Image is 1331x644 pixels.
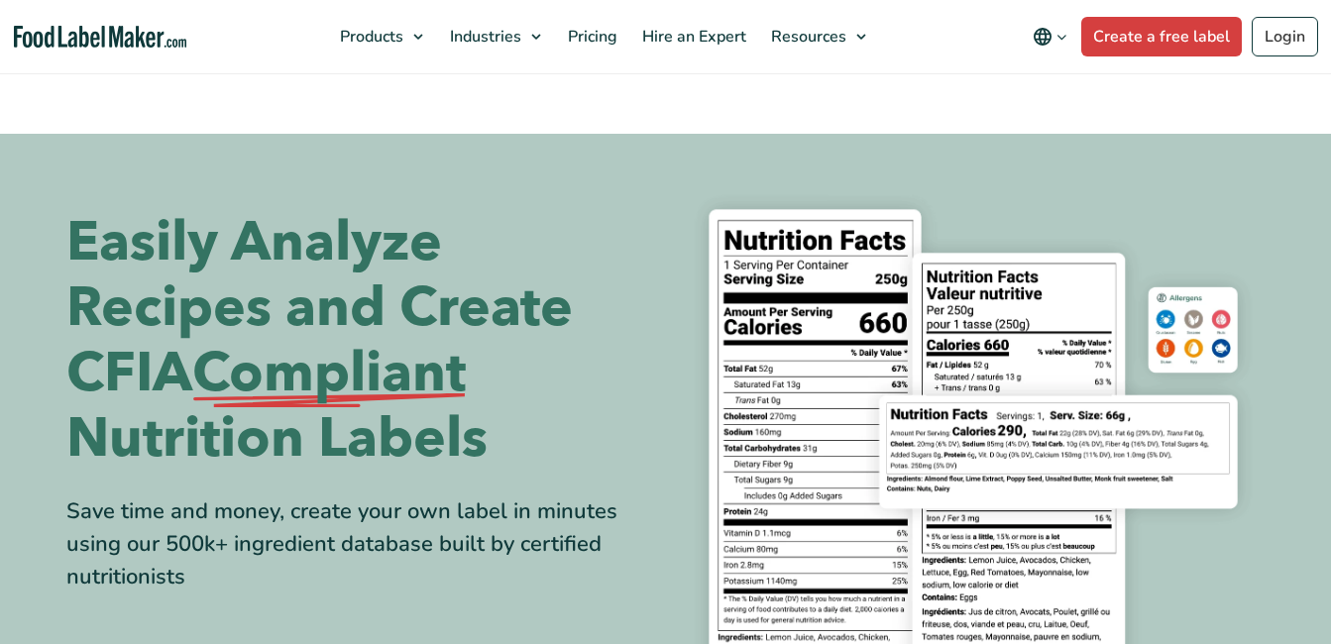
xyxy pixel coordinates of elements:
span: Resources [765,26,848,48]
a: Food Label Maker homepage [14,26,187,49]
div: Save time and money, create your own label in minutes using our 500k+ ingredient database built b... [66,495,651,593]
a: Login [1252,17,1318,56]
a: Create a free label [1081,17,1242,56]
button: Change language [1019,17,1081,56]
span: Pricing [562,26,619,48]
span: Hire an Expert [636,26,748,48]
span: Products [334,26,405,48]
h1: Easily Analyze Recipes and Create CFIA Nutrition Labels [66,210,651,472]
span: Industries [444,26,523,48]
span: Compliant [192,341,466,406]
